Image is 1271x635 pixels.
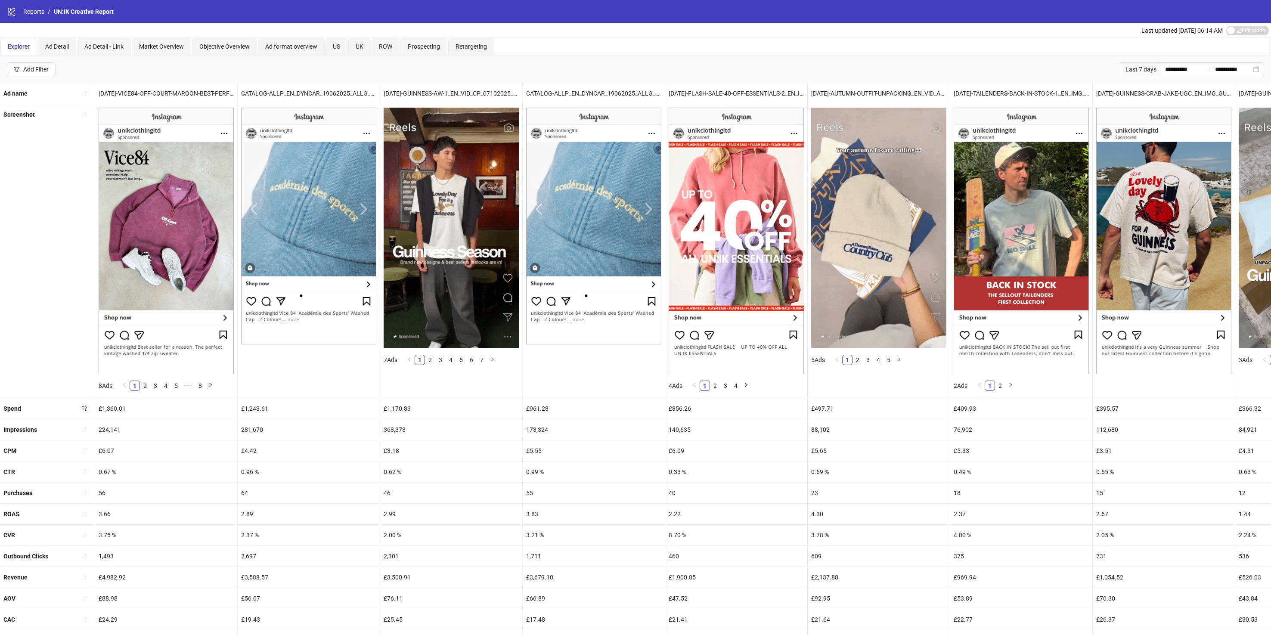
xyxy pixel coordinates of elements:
img: Screenshot 120232550659590356 [1096,108,1231,373]
div: 460 [665,546,807,567]
div: £6.07 [95,440,237,461]
li: Previous Page [404,355,415,365]
span: sort-ascending [81,468,87,474]
span: Last updated [DATE] 06:14 AM [1141,27,1223,34]
div: 23 [808,483,950,503]
button: left [974,381,985,391]
div: 0.65 % [1093,462,1235,482]
button: left [689,381,700,391]
span: right [896,357,902,362]
li: Previous Page [974,381,985,391]
span: right [744,382,749,387]
a: 4 [874,355,883,365]
li: 6 [466,355,477,365]
div: £19.43 [238,609,380,630]
div: 18 [950,483,1092,503]
img: Screenshot 120232706362800356 [954,108,1089,373]
span: Objective Overview [199,43,250,50]
div: [DATE]-GUINNESS-AW-1_EN_VID_CP_07102025_ALLG_CC_SC24_None_ [380,83,522,104]
div: £5.55 [523,440,665,461]
span: sort-ascending [81,553,87,559]
a: 5 [884,355,893,365]
span: filter [14,66,20,72]
div: 173,324 [523,419,665,440]
div: 1,493 [95,546,237,567]
span: sort-ascending [81,532,87,538]
div: 3.83 [523,504,665,524]
div: £961.28 [523,398,665,419]
a: Reports [22,7,46,16]
a: 4 [161,381,170,390]
div: 112,680 [1093,419,1235,440]
div: £3,500.91 [380,567,522,588]
a: 5 [171,381,181,390]
span: right [490,357,495,362]
a: 5 [456,355,466,365]
div: 64 [238,483,380,503]
span: ROW [379,43,392,50]
div: [DATE]-AUTUMN-OUTFIT-UNPACKING_EN_VID_ALL_CP_11092025_ALLG_CC_SC3_None__ [808,83,950,104]
li: 2 [995,381,1005,391]
div: £17.48 [523,609,665,630]
div: £21.41 [665,609,807,630]
span: to [1205,66,1212,73]
div: 0.96 % [238,462,380,482]
div: £25.45 [380,609,522,630]
div: 76,902 [950,419,1092,440]
div: 281,670 [238,419,380,440]
div: £856.26 [665,398,807,419]
div: £1,170.83 [380,398,522,419]
div: 2.37 [950,504,1092,524]
li: Next 5 Pages [181,381,195,391]
span: sort-ascending [81,426,87,432]
a: 1 [130,381,139,390]
a: 4 [731,381,741,390]
a: 6 [467,355,476,365]
div: 0.49 % [950,462,1092,482]
div: 40 [665,483,807,503]
div: £3,588.57 [238,567,380,588]
div: 2.37 % [238,525,380,545]
a: 1 [843,355,852,365]
button: left [1259,355,1270,365]
div: 4.30 [808,504,950,524]
div: £409.93 [950,398,1092,419]
div: £2,137.88 [808,567,950,588]
b: Revenue [3,574,28,581]
button: right [894,355,904,365]
li: 4 [873,355,883,365]
li: 2 [425,355,435,365]
b: ROAS [3,511,19,517]
span: left [1262,357,1267,362]
li: 3 [150,381,161,391]
a: 8 [195,381,205,390]
img: Screenshot 120233813661280356 [99,108,234,373]
div: 731 [1093,546,1235,567]
div: 0.62 % [380,462,522,482]
div: 55 [523,483,665,503]
a: 3 [436,355,445,365]
span: left [122,382,127,387]
li: Next Page [894,355,904,365]
span: Ad Detail [45,43,69,50]
div: 2,697 [238,546,380,567]
div: £4.42 [238,440,380,461]
a: 1 [700,381,710,390]
li: 1 [842,355,852,365]
button: right [1005,381,1016,391]
li: 4 [446,355,456,365]
div: 2.00 % [380,525,522,545]
b: Impressions [3,426,37,433]
li: Next Page [1005,381,1016,391]
span: ••• [181,381,195,391]
div: [DATE]-TAILENDERS-BACK-IN-STOCK-1_EN_IMG_TAILENDERS_CP_22082025_M_CC_SC24_None__ [950,83,1092,104]
div: 2.67 [1093,504,1235,524]
a: 2 [425,355,435,365]
div: £1,360.01 [95,398,237,419]
a: 2 [853,355,862,365]
b: CTR [3,468,15,475]
div: 3.78 % [808,525,950,545]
